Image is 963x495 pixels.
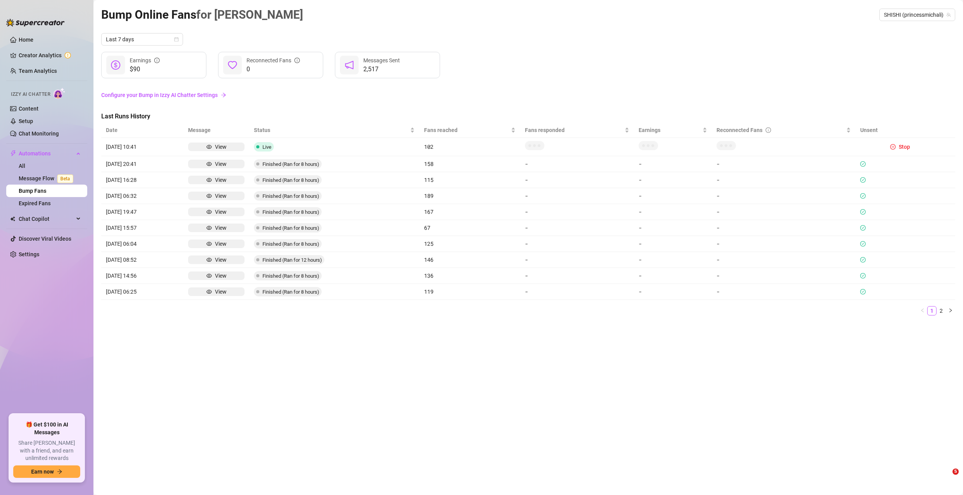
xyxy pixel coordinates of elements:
[246,65,300,74] span: 0
[101,91,955,99] a: Configure your Bump in Izzy AI Chatter Settings
[639,192,642,200] article: -
[525,240,629,248] article: -
[106,271,179,280] article: [DATE] 14:56
[717,224,851,232] article: -
[101,88,955,102] a: Configure your Bump in Izzy AI Chatter Settingsarrow-right
[634,123,712,138] th: Earnings
[254,126,408,134] span: Status
[228,60,237,70] span: heart
[860,273,866,278] span: check-circle
[106,240,179,248] article: [DATE] 06:04
[215,143,227,151] div: View
[525,271,629,280] article: -
[206,257,212,262] span: eye
[13,439,80,462] span: Share [PERSON_NAME] with a friend, and earn unlimited rewards
[206,273,212,278] span: eye
[717,160,851,168] article: -
[19,49,81,62] a: Creator Analytics exclamation-circle
[717,287,851,296] article: -
[639,255,642,264] article: -
[717,240,851,248] article: -
[424,208,516,216] article: 167
[766,127,771,133] span: info-circle
[215,255,227,264] div: View
[424,192,516,200] article: 189
[19,106,39,112] a: Content
[174,37,179,42] span: calendar
[639,240,642,248] article: -
[928,307,936,315] a: 1
[860,193,866,199] span: check-circle
[106,160,179,168] article: [DATE] 20:41
[215,240,227,248] div: View
[899,144,910,150] span: Stop
[19,118,33,124] a: Setup
[525,192,629,200] article: -
[946,12,951,17] span: team
[717,255,851,264] article: -
[946,306,955,315] li: Next Page
[860,161,866,167] span: check-circle
[424,126,509,134] span: Fans reached
[937,306,946,315] li: 2
[262,273,319,279] span: Finished (Ran for 8 hours)
[639,160,642,168] article: -
[106,255,179,264] article: [DATE] 08:52
[215,192,227,200] div: View
[419,123,520,138] th: Fans reached
[937,307,945,315] a: 2
[246,56,300,65] div: Reconnected Fans
[13,465,80,478] button: Earn nowarrow-right
[887,142,913,151] button: Stop
[206,241,212,247] span: eye
[639,224,642,232] article: -
[53,88,65,99] img: AI Chatter
[206,144,212,150] span: eye
[19,130,59,137] a: Chat Monitoring
[206,289,212,294] span: eye
[946,306,955,315] button: right
[19,251,39,257] a: Settings
[19,68,57,74] a: Team Analytics
[424,240,516,248] article: 125
[520,123,634,138] th: Fans responded
[860,225,866,231] span: check-circle
[154,58,160,63] span: info-circle
[106,208,179,216] article: [DATE] 19:47
[525,224,629,232] article: -
[262,241,319,247] span: Finished (Ran for 8 hours)
[262,225,319,231] span: Finished (Ran for 8 hours)
[215,287,227,296] div: View
[11,91,50,98] span: Izzy AI Chatter
[19,188,46,194] a: Bump Fans
[262,257,322,263] span: Finished (Ran for 12 hours)
[525,255,629,264] article: -
[196,8,303,21] span: for [PERSON_NAME]
[918,306,927,315] li: Previous Page
[249,123,419,138] th: Status
[183,123,249,138] th: Message
[424,287,516,296] article: 119
[890,144,896,150] span: pause-circle
[206,177,212,183] span: eye
[717,192,851,200] article: -
[57,469,62,474] span: arrow-right
[221,92,226,98] span: arrow-right
[106,192,179,200] article: [DATE] 06:32
[363,65,400,74] span: 2,517
[19,175,76,181] a: Message FlowBeta
[860,257,866,262] span: check-circle
[10,150,16,157] span: thunderbolt
[215,176,227,184] div: View
[717,271,851,280] article: -
[920,308,925,313] span: left
[215,271,227,280] div: View
[19,200,51,206] a: Expired Fans
[262,177,319,183] span: Finished (Ran for 8 hours)
[424,143,516,151] article: 102
[717,176,851,184] article: -
[206,209,212,215] span: eye
[130,65,160,74] span: $90
[101,123,183,138] th: Date
[111,60,120,70] span: dollar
